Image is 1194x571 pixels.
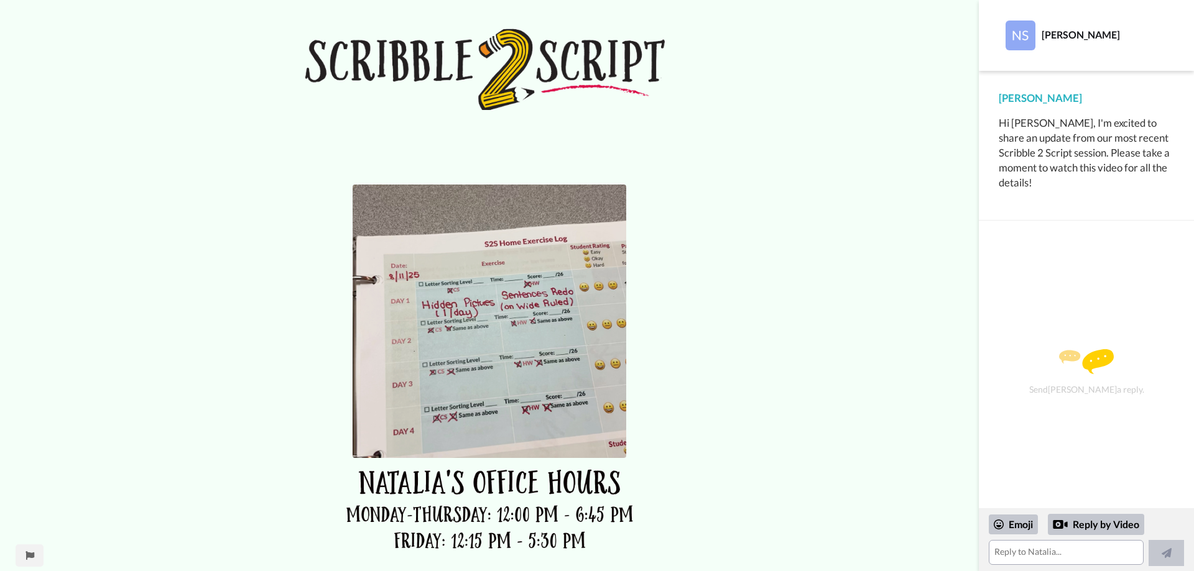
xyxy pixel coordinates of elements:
div: [PERSON_NAME] [999,91,1174,106]
div: Reply by Video [1048,514,1144,535]
div: Hi [PERSON_NAME], I'm excited to share an update from our most recent Scribble 2 Script session. ... [999,116,1174,190]
img: 8de2dd80-dd54-40f0-8c8c-eaa52289bb83 [465,110,514,160]
img: message.svg [1059,349,1114,374]
img: c60ab43a-aeb6-4059-95d3-9bed91debbae-thumb.jpg [353,185,626,458]
div: Send [PERSON_NAME] a reply. [996,242,1177,502]
div: Emoji [989,514,1038,534]
div: Reply by Video [1053,517,1068,532]
img: Profile Image [1006,21,1035,50]
div: [PERSON_NAME] [1042,29,1173,40]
